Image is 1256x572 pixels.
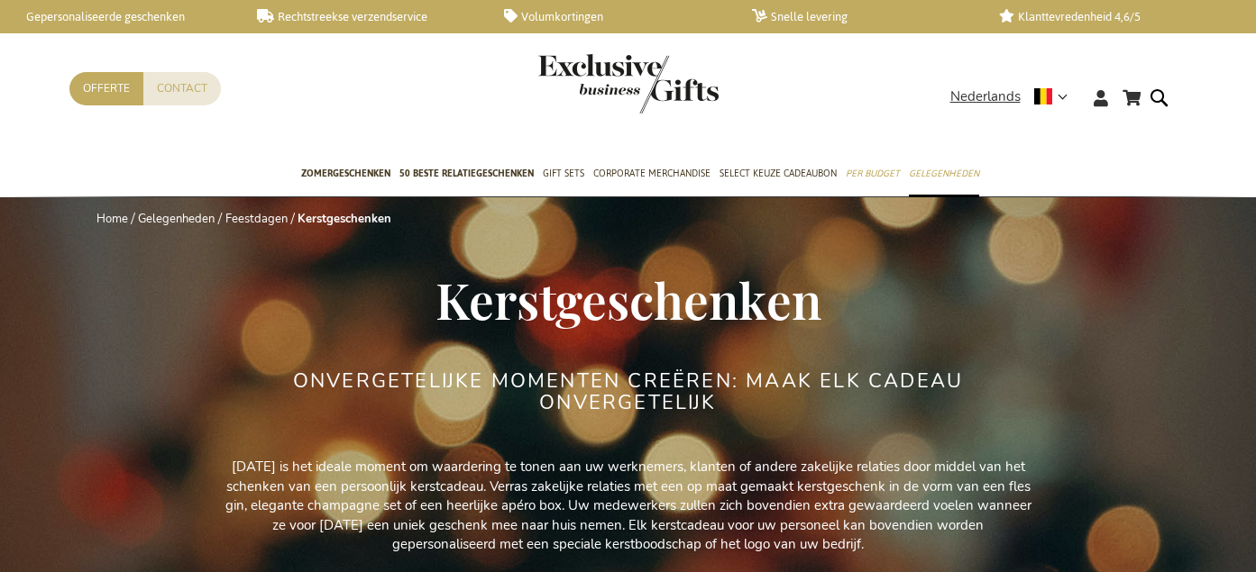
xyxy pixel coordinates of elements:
span: Corporate Merchandise [593,164,711,183]
a: Contact [143,72,221,105]
p: [DATE] is het ideale moment om waardering te tonen aan uw werknemers, klanten of andere zakelijke... [223,458,1034,554]
a: Offerte [69,72,143,105]
a: Rechtstreekse verzendservice [257,9,476,24]
a: Gelegenheden [138,211,215,227]
a: Klanttevredenheid 4,6/5 [999,9,1218,24]
div: Nederlands [950,86,1079,107]
a: Home [96,211,128,227]
span: Nederlands [950,86,1021,107]
a: store logo [538,54,628,113]
span: Zomergeschenken [301,164,390,183]
a: Volumkortingen [504,9,723,24]
span: Per Budget [846,164,900,183]
span: 50 beste relatiegeschenken [399,164,534,183]
span: Gelegenheden [909,164,979,183]
span: Kerstgeschenken [435,266,821,332]
strong: Kerstgeschenken [298,211,391,227]
a: Gepersonaliseerde geschenken [9,9,228,24]
span: Gift Sets [543,164,584,183]
a: Feestdagen [225,211,288,227]
a: Snelle levering [752,9,971,24]
img: Exclusive Business gifts logo [538,54,719,113]
span: Select Keuze Cadeaubon [720,164,837,183]
h2: ONVERGETELIJKE MOMENTEN CREËREN: MAAK ELK CADEAU ONVERGETELIJK [290,370,967,413]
